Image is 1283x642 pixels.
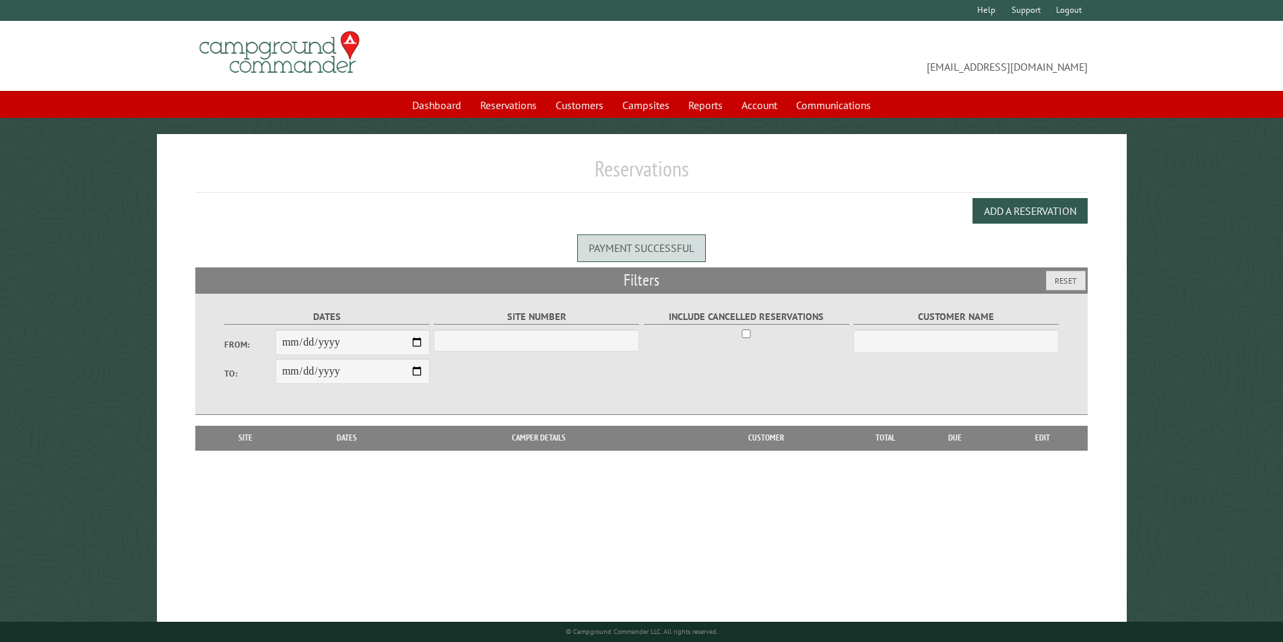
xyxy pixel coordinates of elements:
th: Camper Details [405,426,673,450]
label: To: [224,367,275,380]
label: Site Number [434,309,639,325]
button: Reset [1046,271,1086,290]
label: From: [224,338,275,351]
th: Site [202,426,290,450]
button: Add a Reservation [973,198,1088,224]
a: Dashboard [404,92,469,118]
a: Customers [548,92,612,118]
th: Dates [290,426,405,450]
label: Include Cancelled Reservations [644,309,849,325]
small: © Campground Commander LLC. All rights reserved. [566,627,718,636]
div: Payment successful [577,234,706,261]
th: Due [913,426,997,450]
a: Account [733,92,785,118]
label: Dates [224,309,430,325]
a: Reservations [472,92,545,118]
th: Edit [997,426,1088,450]
a: Reports [680,92,731,118]
a: Campsites [614,92,678,118]
img: Campground Commander [195,26,364,79]
th: Customer [673,426,859,450]
h2: Filters [195,267,1088,293]
a: Communications [788,92,879,118]
h1: Reservations [195,156,1088,193]
span: [EMAIL_ADDRESS][DOMAIN_NAME] [642,37,1088,75]
th: Total [859,426,913,450]
label: Customer Name [853,309,1059,325]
